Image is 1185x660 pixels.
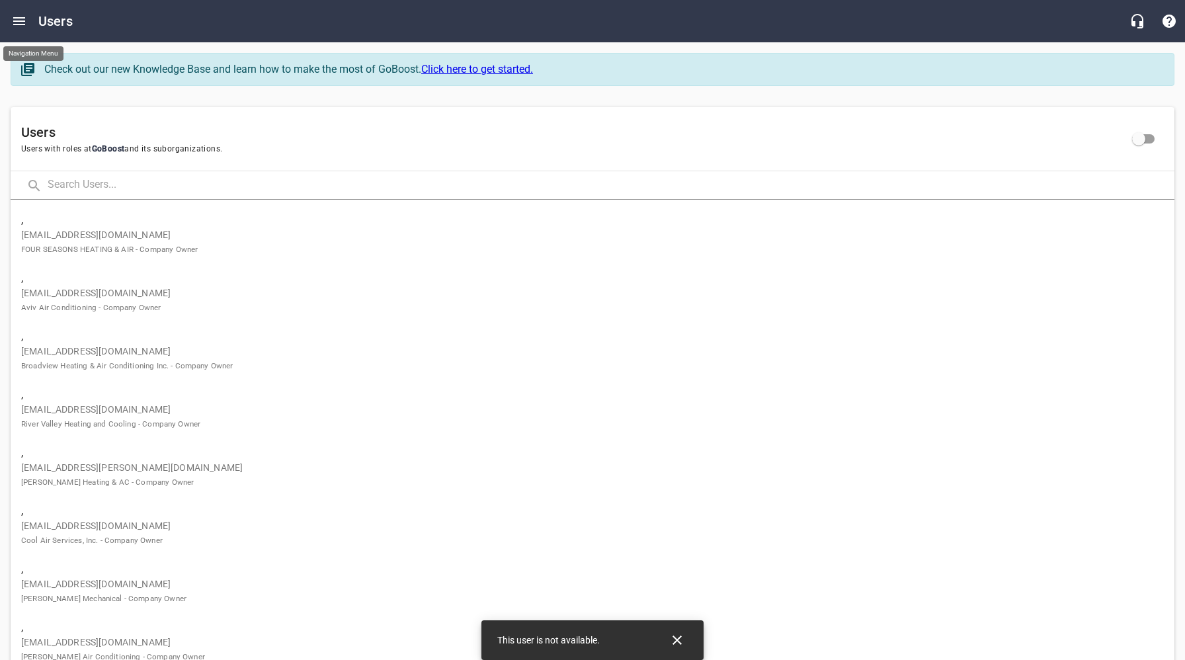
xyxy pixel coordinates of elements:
span: , [21,329,1153,345]
a: ,[EMAIL_ADDRESS][DOMAIN_NAME]Cool Air Services, Inc. - Company Owner [11,496,1174,554]
span: , [21,503,1153,519]
a: ,[EMAIL_ADDRESS][PERSON_NAME][DOMAIN_NAME][PERSON_NAME] Heating & AC - Company Owner [11,438,1174,496]
span: Users with roles at and its suborganizations. [21,143,1123,156]
h6: Users [38,11,73,32]
span: , [21,445,1153,461]
p: [EMAIL_ADDRESS][DOMAIN_NAME] [21,403,1153,431]
a: Click here to get started. [421,63,533,75]
span: This user is not available. [497,635,600,645]
p: [EMAIL_ADDRESS][DOMAIN_NAME] [21,345,1153,372]
span: , [21,212,1153,228]
small: [PERSON_NAME] Heating & AC - Company Owner [21,477,194,487]
h6: Users [21,122,1123,143]
p: [EMAIL_ADDRESS][DOMAIN_NAME] [21,577,1153,605]
button: Close [661,624,693,656]
p: [EMAIL_ADDRESS][DOMAIN_NAME] [21,519,1153,547]
span: , [21,270,1153,286]
p: [EMAIL_ADDRESS][DOMAIN_NAME] [21,228,1153,256]
small: River Valley Heating and Cooling - Company Owner [21,419,200,429]
p: [EMAIL_ADDRESS][PERSON_NAME][DOMAIN_NAME] [21,461,1153,489]
p: [EMAIL_ADDRESS][DOMAIN_NAME] [21,286,1153,314]
small: Broadview Heating & Air Conditioning Inc. - Company Owner [21,361,233,370]
small: [PERSON_NAME] Mechanical - Company Owner [21,594,186,603]
span: , [21,387,1153,403]
input: Search Users... [48,171,1174,200]
span: , [21,620,1153,636]
button: Support Portal [1153,5,1185,37]
span: GoBoost [92,144,125,153]
a: ,[EMAIL_ADDRESS][DOMAIN_NAME]FOUR SEASONS HEATING & AIR - Company Owner [11,205,1174,263]
span: , [21,561,1153,577]
span: Click to view all users [1123,123,1155,155]
button: Live Chat [1122,5,1153,37]
button: Open drawer [3,5,35,37]
div: Check out our new Knowledge Base and learn how to make the most of GoBoost. [44,62,1161,77]
small: FOUR SEASONS HEATING & AIR - Company Owner [21,245,198,254]
a: ,[EMAIL_ADDRESS][DOMAIN_NAME][PERSON_NAME] Mechanical - Company Owner [11,554,1174,612]
a: ,[EMAIL_ADDRESS][DOMAIN_NAME]River Valley Heating and Cooling - Company Owner [11,380,1174,438]
a: ,[EMAIL_ADDRESS][DOMAIN_NAME]Aviv Air Conditioning - Company Owner [11,263,1174,321]
small: Aviv Air Conditioning - Company Owner [21,303,161,312]
small: Cool Air Services, Inc. - Company Owner [21,536,163,545]
a: ,[EMAIL_ADDRESS][DOMAIN_NAME]Broadview Heating & Air Conditioning Inc. - Company Owner [11,321,1174,380]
